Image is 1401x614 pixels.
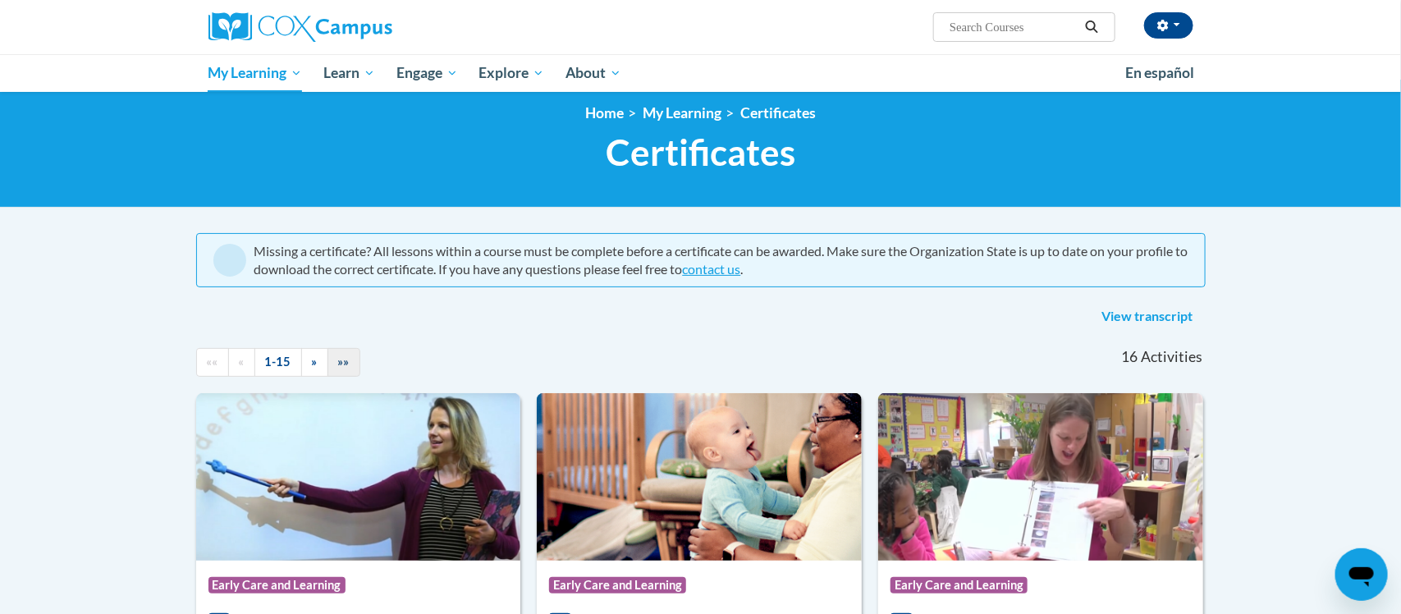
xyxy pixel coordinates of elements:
a: Next [301,348,328,377]
span: Activities [1141,348,1202,366]
div: Main menu [184,54,1218,92]
span: 16 [1121,348,1138,366]
a: View transcript [1090,304,1206,330]
a: About [555,54,632,92]
span: Early Care and Learning [891,577,1028,593]
a: contact us [683,261,741,277]
span: « [239,355,245,369]
div: Missing a certificate? All lessons within a course must be complete before a certificate can be a... [254,242,1188,278]
a: En español [1115,56,1206,90]
img: Course Logo [878,393,1203,561]
span: «« [207,355,218,369]
span: Explore [478,63,544,83]
a: Begining [196,348,229,377]
button: Search [1079,17,1104,37]
a: Cox Campus [208,12,520,42]
span: Learn [323,63,375,83]
span: Certificates [606,131,795,174]
span: My Learning [208,63,302,83]
img: Course Logo [196,393,521,561]
a: Explore [468,54,555,92]
span: En español [1126,64,1195,81]
a: Engage [386,54,469,92]
a: Certificates [740,104,816,121]
span: About [565,63,621,83]
a: End [327,348,360,377]
img: Cox Campus [208,12,392,42]
span: Early Care and Learning [549,577,686,593]
a: 1-15 [254,348,302,377]
span: Early Care and Learning [208,577,346,593]
iframe: Button to launch messaging window [1335,548,1388,601]
a: Previous [228,348,255,377]
img: Course Logo [537,393,862,561]
input: Search Courses [948,17,1079,37]
span: »» [338,355,350,369]
span: » [312,355,318,369]
a: Home [585,104,624,121]
button: Account Settings [1144,12,1193,39]
a: Learn [313,54,386,92]
span: Engage [396,63,458,83]
a: My Learning [643,104,721,121]
a: My Learning [198,54,314,92]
